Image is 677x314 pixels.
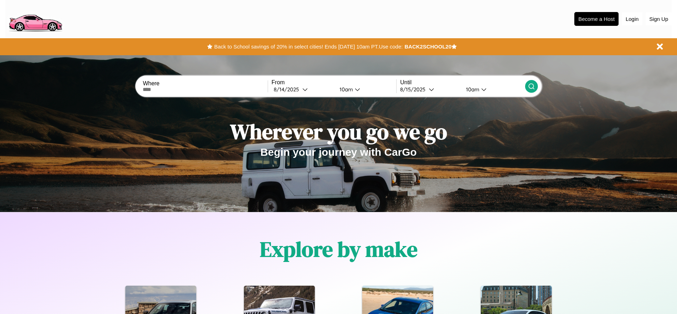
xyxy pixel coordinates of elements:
button: Sign Up [646,12,672,25]
div: 8 / 14 / 2025 [274,86,302,93]
div: 8 / 15 / 2025 [400,86,429,93]
div: 10am [462,86,481,93]
label: Until [400,79,525,86]
h1: Explore by make [260,235,417,264]
button: 8/14/2025 [272,86,334,93]
div: 10am [336,86,355,93]
label: From [272,79,396,86]
button: Become a Host [574,12,619,26]
button: Login [622,12,642,25]
button: Back to School savings of 20% in select cities! Ends [DATE] 10am PT.Use code: [212,42,404,52]
label: Where [143,80,267,87]
button: 10am [334,86,396,93]
b: BACK2SCHOOL20 [404,44,451,50]
img: logo [5,4,65,33]
button: 10am [460,86,525,93]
